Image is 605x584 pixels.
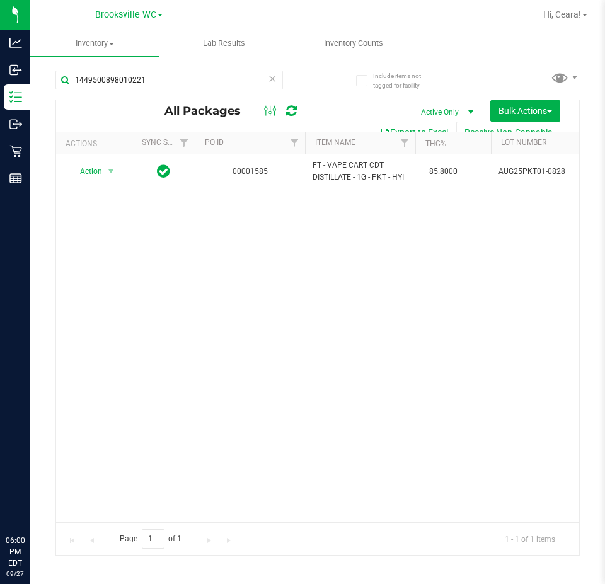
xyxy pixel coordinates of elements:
div: Actions [66,139,127,148]
inline-svg: Outbound [9,118,22,130]
span: FT - VAPE CART CDT DISTILLATE - 1G - PKT - HYI [313,159,408,183]
span: Page of 1 [109,529,192,549]
a: PO ID [205,138,224,147]
a: Item Name [315,138,355,147]
span: Action [69,163,103,180]
p: 06:00 PM EDT [6,535,25,569]
a: THC% [425,139,446,148]
a: Inventory [30,30,159,57]
a: Filter [395,132,415,154]
span: 1 - 1 of 1 items [495,529,565,548]
a: 00001585 [233,167,268,176]
input: 1 [142,529,164,549]
a: Filter [174,132,195,154]
span: All Packages [164,104,253,118]
inline-svg: Reports [9,172,22,185]
a: Filter [565,132,585,154]
iframe: Resource center [13,483,50,521]
span: select [103,163,119,180]
inline-svg: Inventory [9,91,22,103]
span: Hi, Ceara! [543,9,581,20]
button: Receive Non-Cannabis [456,122,560,143]
input: Search Package ID, Item Name, SKU, Lot or Part Number... [55,71,283,89]
a: Sync Status [142,138,190,147]
span: Bulk Actions [498,106,552,116]
span: Include items not tagged for facility [373,71,436,90]
span: Inventory [30,38,159,49]
a: Inventory Counts [289,30,418,57]
span: Inventory Counts [307,38,400,49]
span: In Sync [157,163,170,180]
span: Clear [268,71,277,87]
span: Lab Results [186,38,262,49]
a: Lab Results [159,30,289,57]
button: Bulk Actions [490,100,560,122]
span: 85.8000 [423,163,464,181]
button: Export to Excel [372,122,456,143]
p: 09/27 [6,569,25,578]
inline-svg: Analytics [9,37,22,49]
span: Brooksville WC [95,9,156,20]
inline-svg: Retail [9,145,22,157]
inline-svg: Inbound [9,64,22,76]
a: Lot Number [501,138,546,147]
span: AUG25PKT01-0828 [498,166,578,178]
a: Filter [284,132,305,154]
